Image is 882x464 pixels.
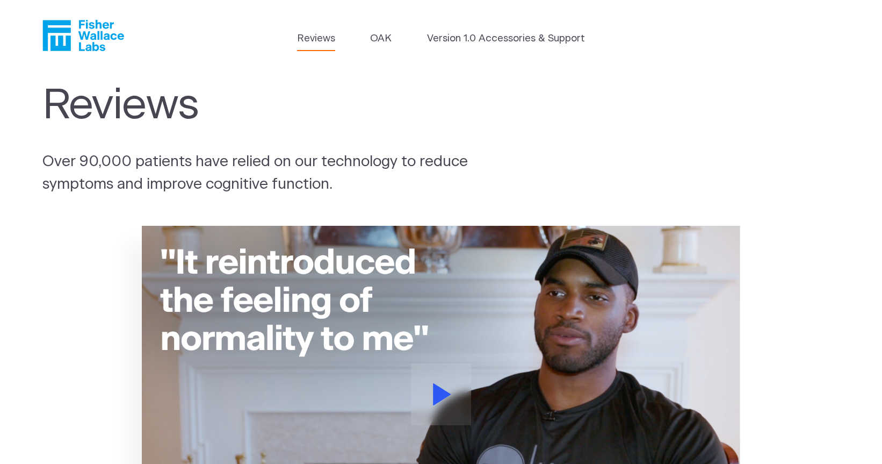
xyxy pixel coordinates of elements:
[42,20,124,51] a: Fisher Wallace
[370,31,392,46] a: OAK
[433,383,451,405] svg: Play
[42,81,489,131] h1: Reviews
[42,151,512,196] p: Over 90,000 patients have relied on our technology to reduce symptoms and improve cognitive funct...
[427,31,585,46] a: Version 1.0 Accessories & Support
[297,31,335,46] a: Reviews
